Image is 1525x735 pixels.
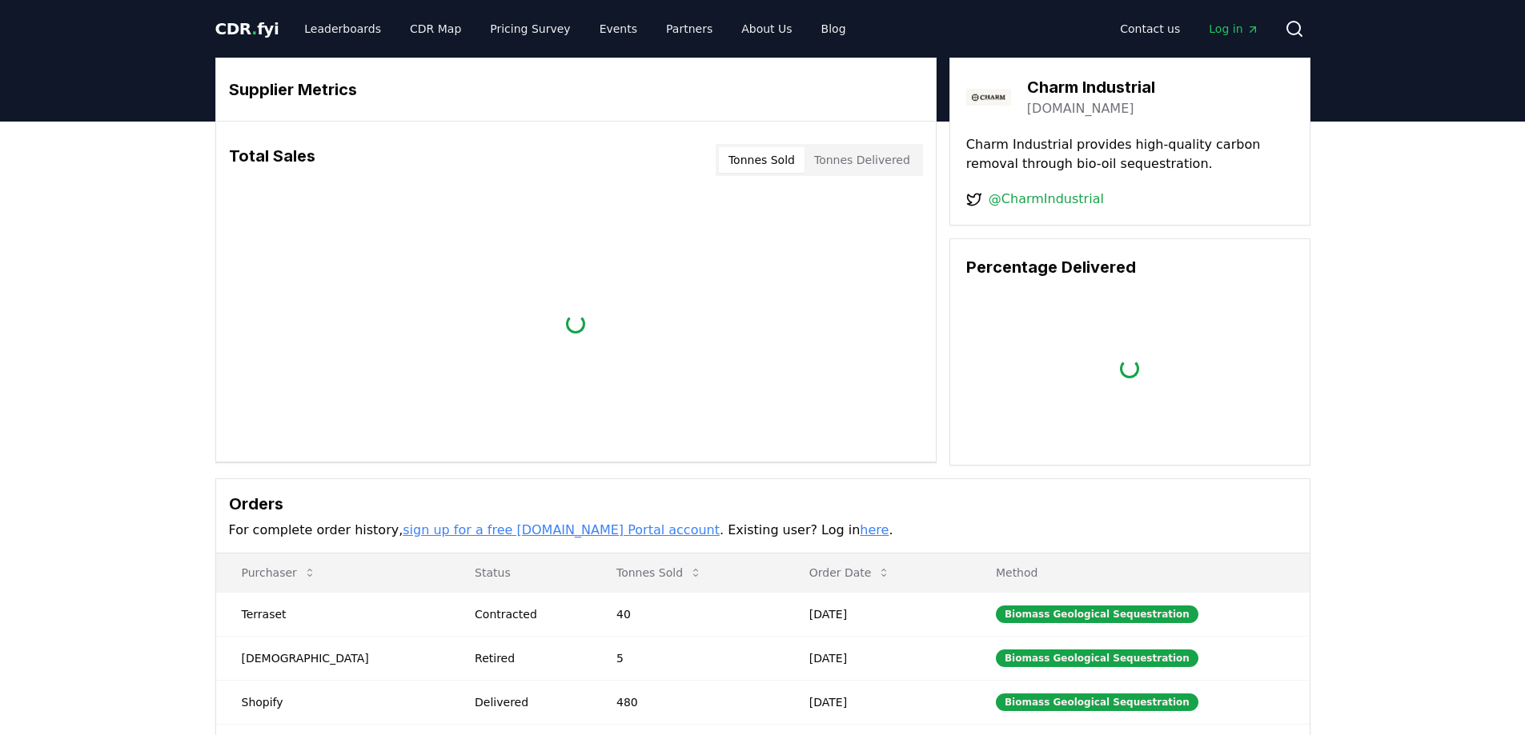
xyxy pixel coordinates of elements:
[216,592,450,636] td: Terraset
[215,19,279,38] span: CDR fyi
[809,14,859,43] a: Blog
[229,492,1297,516] h3: Orders
[475,694,578,710] div: Delivered
[216,636,450,680] td: [DEMOGRAPHIC_DATA]
[229,78,923,102] h3: Supplier Metrics
[719,147,805,173] button: Tonnes Sold
[291,14,394,43] a: Leaderboards
[587,14,650,43] a: Events
[996,605,1198,623] div: Biomass Geological Sequestration
[251,19,257,38] span: .
[989,190,1104,209] a: @CharmIndustrial
[784,680,970,724] td: [DATE]
[784,636,970,680] td: [DATE]
[216,680,450,724] td: Shopify
[983,565,1297,581] p: Method
[966,135,1294,174] p: Charm Industrial provides high-quality carbon removal through bio-oil sequestration.
[1107,14,1271,43] nav: Main
[475,606,578,622] div: Contracted
[1209,21,1258,37] span: Log in
[397,14,474,43] a: CDR Map
[805,147,920,173] button: Tonnes Delivered
[1196,14,1271,43] a: Log in
[1120,359,1139,378] div: loading
[403,522,720,537] a: sign up for a free [DOMAIN_NAME] Portal account
[229,521,1297,540] p: For complete order history, . Existing user? Log in .
[477,14,583,43] a: Pricing Survey
[966,74,1011,119] img: Charm Industrial-logo
[1107,14,1193,43] a: Contact us
[728,14,805,43] a: About Us
[1027,99,1134,118] a: [DOMAIN_NAME]
[653,14,725,43] a: Partners
[566,314,585,334] div: loading
[966,255,1294,279] h3: Percentage Delivered
[475,650,578,666] div: Retired
[996,693,1198,711] div: Biomass Geological Sequestration
[229,144,315,176] h3: Total Sales
[229,557,329,589] button: Purchaser
[996,649,1198,667] div: Biomass Geological Sequestration
[215,18,279,40] a: CDR.fyi
[860,522,889,537] a: here
[1027,75,1155,99] h3: Charm Industrial
[291,14,858,43] nav: Main
[591,680,784,724] td: 480
[784,592,970,636] td: [DATE]
[797,557,904,589] button: Order Date
[462,565,578,581] p: Status
[591,636,784,680] td: 5
[604,557,715,589] button: Tonnes Sold
[591,592,784,636] td: 40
